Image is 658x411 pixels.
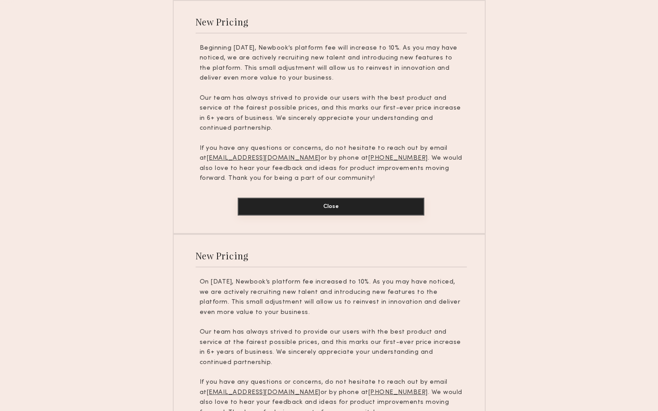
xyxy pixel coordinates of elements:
[196,16,249,28] div: New Pricing
[207,155,320,161] u: [EMAIL_ADDRESS][DOMAIN_NAME]
[238,198,424,216] button: Close
[207,390,320,395] u: [EMAIL_ADDRESS][DOMAIN_NAME]
[200,327,463,368] p: Our team has always strived to provide our users with the best product and service at the fairest...
[368,155,428,161] u: [PHONE_NUMBER]
[200,43,463,84] p: Beginning [DATE], Newbook’s platform fee will increase to 10%. As you may have noticed, we are ac...
[200,277,463,318] p: On [DATE], Newbook’s platform fee increased to 10%. As you may have noticed, we are actively recr...
[368,390,428,395] u: [PHONE_NUMBER]
[200,144,463,184] p: If you have any questions or concerns, do not hesitate to reach out by email at or by phone at . ...
[196,250,249,262] div: New Pricing
[200,93,463,134] p: Our team has always strived to provide our users with the best product and service at the fairest...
